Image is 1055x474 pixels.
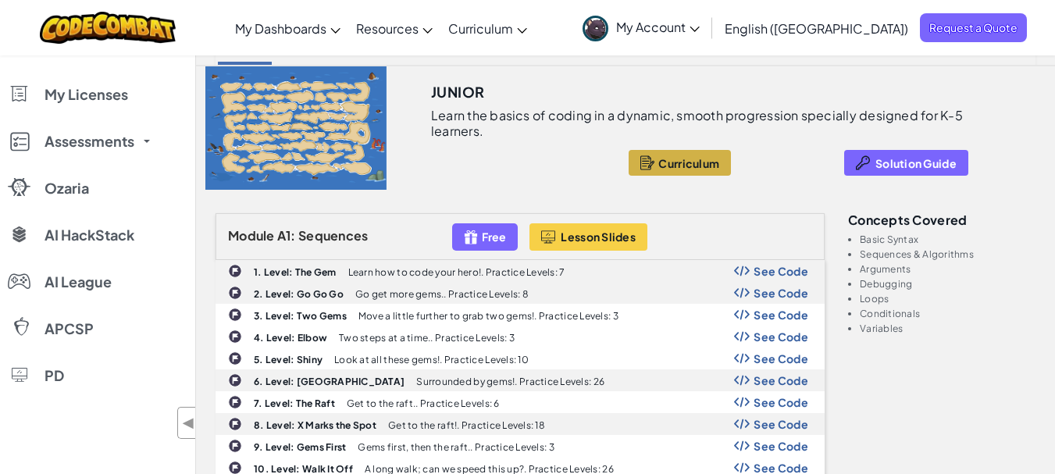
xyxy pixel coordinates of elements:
p: Gems first, then the raft.. Practice Levels: 3 [358,442,554,452]
b: 4. Level: Elbow [254,332,327,344]
span: See Code [754,265,808,277]
b: 5. Level: Shiny [254,354,323,365]
img: Show Code Logo [734,375,750,386]
img: IconChallengeLevel.svg [228,308,242,322]
button: Solution Guide [844,150,968,176]
img: IconChallengeLevel.svg [228,417,242,431]
button: Lesson Slides [529,223,647,251]
span: Solution Guide [875,157,957,169]
img: IconChallengeLevel.svg [228,264,242,278]
p: A long walk; can we speed this up?. Practice Levels: 26 [365,464,614,474]
a: 2. Level: Go Go Go Go get more gems.. Practice Levels: 8 Show Code Logo See Code [216,282,825,304]
span: ◀ [182,412,195,434]
span: My Account [616,19,700,35]
span: My Dashboards [235,20,326,37]
li: Arguments [860,264,1035,274]
p: Two steps at a time.. Practice Levels: 3 [339,333,515,343]
span: Assessments [45,134,134,148]
img: IconFreeLevelv2.svg [464,228,478,246]
span: See Code [754,374,808,387]
img: IconChallengeLevel.svg [228,330,242,344]
p: Get to the raft.. Practice Levels: 6 [347,398,500,408]
b: 9. Level: Gems First [254,441,346,453]
span: AI HackStack [45,228,134,242]
span: Free [482,230,506,243]
a: Resources [348,7,440,49]
a: 7. Level: The Raft Get to the raft.. Practice Levels: 6 Show Code Logo See Code [216,391,825,413]
p: Learn how to code your hero!. Practice Levels: 7 [348,267,565,277]
a: 3. Level: Two Gems Move a little further to grab two gems!. Practice Levels: 3 Show Code Logo See... [216,304,825,326]
span: Ozaria [45,181,89,195]
span: Module [228,227,275,244]
b: 2. Level: Go Go Go [254,288,344,300]
b: 3. Level: Two Gems [254,310,347,322]
img: Show Code Logo [734,462,750,473]
span: AI League [45,275,112,289]
p: Get to the raft!. Practice Levels: 18 [388,420,545,430]
span: See Code [754,418,808,430]
img: Show Code Logo [734,440,750,451]
img: Show Code Logo [734,309,750,320]
span: English ([GEOGRAPHIC_DATA]) [725,20,908,37]
b: 8. Level: X Marks the Spot [254,419,376,431]
img: Show Code Logo [734,397,750,408]
li: Loops [860,294,1035,304]
img: IconChallengeLevel.svg [228,373,242,387]
span: See Code [754,396,808,408]
img: IconChallengeLevel.svg [228,395,242,409]
p: Go get more gems.. Practice Levels: 8 [355,289,529,299]
a: My Dashboards [227,7,348,49]
span: See Code [754,462,808,474]
span: Lesson Slides [561,230,636,243]
b: 1. Level: The Gem [254,266,337,278]
img: IconChallengeLevel.svg [228,439,242,453]
li: Sequences & Algorithms [860,249,1035,259]
h3: Junior [431,80,484,104]
li: Debugging [860,279,1035,289]
p: Look at all these gems!. Practice Levels: 10 [334,355,529,365]
img: Show Code Logo [734,331,750,342]
span: Curriculum [448,20,513,37]
span: A1: Sequences [277,227,369,244]
span: My Licenses [45,87,128,102]
a: Request a Quote [920,13,1027,42]
span: See Code [754,330,808,343]
img: Show Code Logo [734,353,750,364]
span: Curriculum [658,157,719,169]
span: See Code [754,308,808,321]
img: Show Code Logo [734,266,750,276]
a: 9. Level: Gems First Gems first, then the raft.. Practice Levels: 3 Show Code Logo See Code [216,435,825,457]
a: 8. Level: X Marks the Spot Get to the raft!. Practice Levels: 18 Show Code Logo See Code [216,413,825,435]
a: My Account [575,3,707,52]
p: Move a little further to grab two gems!. Practice Levels: 3 [358,311,618,321]
li: Variables [860,323,1035,333]
span: See Code [754,440,808,452]
a: 5. Level: Shiny Look at all these gems!. Practice Levels: 10 Show Code Logo See Code [216,347,825,369]
span: Resources [356,20,419,37]
a: 6. Level: [GEOGRAPHIC_DATA] Surrounded by gems!. Practice Levels: 26 Show Code Logo See Code [216,369,825,391]
li: Conditionals [860,308,1035,319]
span: See Code [754,352,808,365]
a: 4. Level: Elbow Two steps at a time.. Practice Levels: 3 Show Code Logo See Code [216,326,825,347]
img: IconChallengeLevel.svg [228,351,242,365]
li: Basic Syntax [860,234,1035,244]
span: See Code [754,287,808,299]
p: Surrounded by gems!. Practice Levels: 26 [416,376,604,387]
img: avatar [583,16,608,41]
img: Show Code Logo [734,287,750,298]
a: Curriculum [440,7,535,49]
b: 6. Level: [GEOGRAPHIC_DATA] [254,376,405,387]
h3: Concepts covered [848,213,1035,226]
img: IconChallengeLevel.svg [228,286,242,300]
a: 1. Level: The Gem Learn how to code your hero!. Practice Levels: 7 Show Code Logo See Code [216,260,825,282]
a: English ([GEOGRAPHIC_DATA]) [717,7,916,49]
b: 7. Level: The Raft [254,397,335,409]
button: Curriculum [629,150,731,176]
img: Show Code Logo [734,419,750,429]
img: CodeCombat logo [40,12,176,44]
p: Learn the basics of coding in a dynamic, smooth progression specially designed for K-5 learners. [431,108,996,139]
